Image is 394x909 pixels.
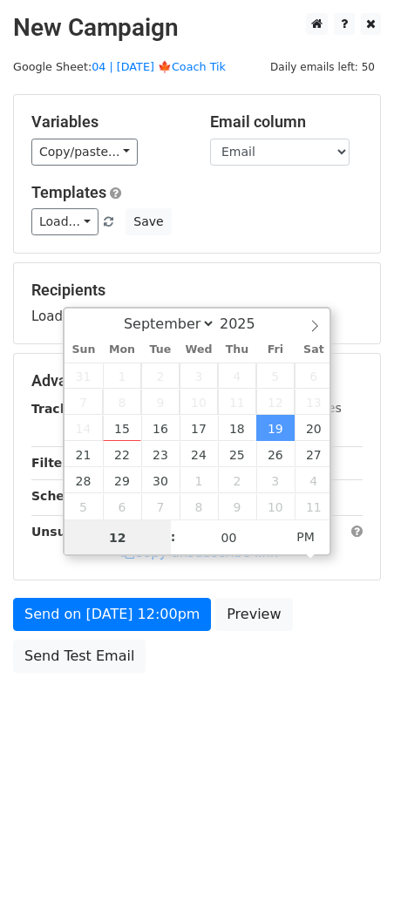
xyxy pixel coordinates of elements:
button: Save [126,208,171,235]
span: September 19, 2025 [256,415,295,441]
span: September 13, 2025 [295,389,333,415]
h5: Variables [31,112,184,132]
span: : [171,519,176,554]
span: October 3, 2025 [256,467,295,493]
strong: Unsubscribe [31,525,117,539]
span: September 29, 2025 [103,467,141,493]
span: October 8, 2025 [180,493,218,519]
h5: Email column [210,112,363,132]
a: 04 | [DATE] 🍁Coach Tik [92,60,226,73]
span: September 6, 2025 [295,363,333,389]
span: Fri [256,344,295,356]
span: Click to toggle [282,519,329,554]
span: September 17, 2025 [180,415,218,441]
span: October 1, 2025 [180,467,218,493]
span: Tue [141,344,180,356]
span: Wed [180,344,218,356]
span: September 30, 2025 [141,467,180,493]
span: October 11, 2025 [295,493,333,519]
span: September 2, 2025 [141,363,180,389]
span: September 3, 2025 [180,363,218,389]
span: September 14, 2025 [65,415,103,441]
a: Load... [31,208,98,235]
span: September 15, 2025 [103,415,141,441]
span: October 6, 2025 [103,493,141,519]
span: September 27, 2025 [295,441,333,467]
span: September 23, 2025 [141,441,180,467]
span: September 8, 2025 [103,389,141,415]
span: Sun [65,344,103,356]
span: September 9, 2025 [141,389,180,415]
span: October 7, 2025 [141,493,180,519]
span: October 9, 2025 [218,493,256,519]
span: September 21, 2025 [65,441,103,467]
div: Loading... [31,281,363,326]
a: Send on [DATE] 12:00pm [13,598,211,631]
span: September 22, 2025 [103,441,141,467]
input: Hour [65,520,171,555]
h2: New Campaign [13,13,381,43]
strong: Schedule [31,489,94,503]
a: Send Test Email [13,640,146,673]
h5: Recipients [31,281,363,300]
small: Google Sheet: [13,60,226,73]
span: Mon [103,344,141,356]
span: August 31, 2025 [65,363,103,389]
label: UTM Codes [273,399,341,417]
strong: Tracking [31,402,90,416]
span: September 4, 2025 [218,363,256,389]
iframe: Chat Widget [307,825,394,909]
span: October 10, 2025 [256,493,295,519]
span: September 20, 2025 [295,415,333,441]
strong: Filters [31,456,76,470]
span: September 26, 2025 [256,441,295,467]
span: September 5, 2025 [256,363,295,389]
span: September 7, 2025 [65,389,103,415]
a: Preview [215,598,292,631]
h5: Advanced [31,371,363,390]
span: September 12, 2025 [256,389,295,415]
span: October 4, 2025 [295,467,333,493]
span: September 18, 2025 [218,415,256,441]
span: Sat [295,344,333,356]
input: Year [215,315,278,332]
span: September 28, 2025 [65,467,103,493]
span: September 11, 2025 [218,389,256,415]
span: September 24, 2025 [180,441,218,467]
input: Minute [176,520,282,555]
a: Templates [31,183,106,201]
span: October 2, 2025 [218,467,256,493]
span: October 5, 2025 [65,493,103,519]
span: September 10, 2025 [180,389,218,415]
a: Copy/paste... [31,139,138,166]
a: Daily emails left: 50 [264,60,381,73]
span: September 16, 2025 [141,415,180,441]
a: Copy unsubscribe link [121,545,278,560]
span: September 25, 2025 [218,441,256,467]
span: September 1, 2025 [103,363,141,389]
span: Thu [218,344,256,356]
span: Daily emails left: 50 [264,58,381,77]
